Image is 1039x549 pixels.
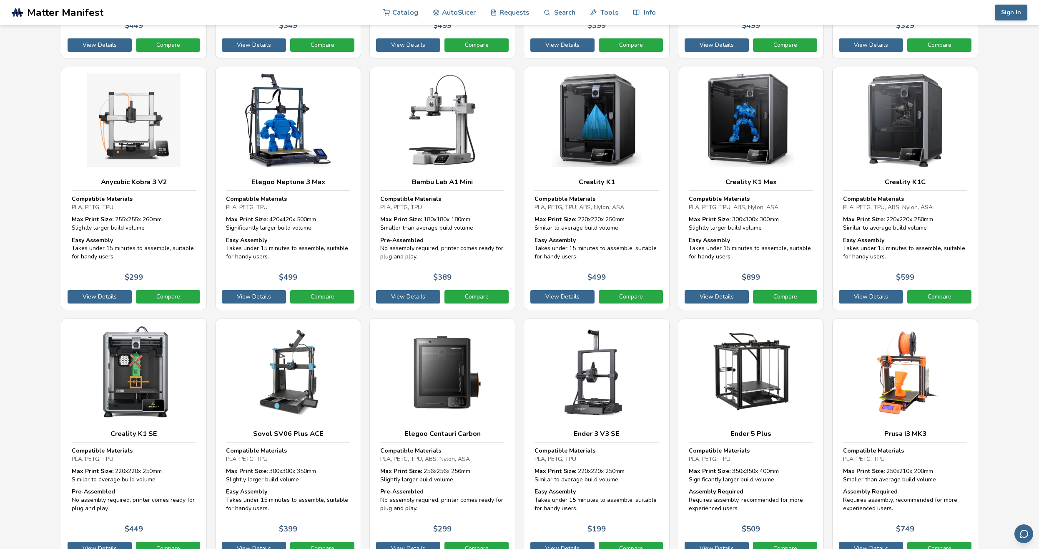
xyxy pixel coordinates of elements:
strong: Compatible Materials [843,195,904,203]
strong: Max Print Size: [380,467,422,475]
strong: Max Print Size: [535,215,576,223]
strong: Compatible Materials [380,447,441,455]
strong: Compatible Materials [72,447,133,455]
h3: Creality K1 [535,178,659,186]
span: Matter Manifest [27,7,103,18]
p: $ 509 [742,525,760,534]
strong: Compatible Materials [535,447,595,455]
button: Sign In [995,5,1027,20]
a: Bambu Lab A1 MiniCompatible MaterialsPLA, PETG, TPUMax Print Size: 180x180x 180mmSmaller than ave... [369,67,515,310]
span: PLA, PETG, TPU [72,455,113,463]
span: PLA, PETG, TPU [689,455,730,463]
a: View Details [68,38,132,52]
p: $ 499 [742,21,760,30]
a: Compare [136,38,200,52]
div: 350 x 350 x 400 mm Significantly larger build volume [689,467,813,483]
h3: Ender 5 Plus [689,430,813,438]
h3: Ender 3 V3 SE [535,430,659,438]
strong: Max Print Size: [535,467,576,475]
div: 256 x 256 x 256 mm Slightly larger build volume [380,467,504,483]
span: PLA, PETG, TPU [380,203,422,211]
span: PLA, PETG, TPU, ABS, Nylon, ASA [843,203,933,211]
p: $ 449 [125,21,143,30]
span: PLA, PETG, TPU [226,455,268,463]
div: No assembly required, printer comes ready for plug and play. [380,488,504,512]
button: Send feedback via email [1014,524,1033,543]
h3: Elegoo Neptune 3 Max [226,178,350,186]
strong: Max Print Size: [72,467,113,475]
strong: Compatible Materials [843,447,904,455]
div: Takes under 15 minutes to assemble, suitable for handy users. [689,236,813,261]
a: View Details [222,38,286,52]
h3: Creality K1C [843,178,967,186]
div: Requires assembly, recommended for more experienced users. [843,488,967,512]
div: Takes under 15 minutes to assemble, suitable for handy users. [535,236,659,261]
span: PLA, PETG, TPU [843,455,885,463]
strong: Easy Assembly [72,236,113,244]
a: View Details [839,38,903,52]
strong: Compatible Materials [689,447,750,455]
strong: Compatible Materials [380,195,441,203]
a: Anycubic Kobra 3 V2Compatible MaterialsPLA, PETG, TPUMax Print Size: 255x255x 260mmSlightly large... [61,67,207,310]
p: $ 399 [279,525,297,534]
a: View Details [685,38,749,52]
strong: Max Print Size: [689,467,730,475]
span: PLA, PETG, TPU [72,203,113,211]
a: Compare [753,38,817,52]
div: 420 x 420 x 500 mm Significantly larger build volume [226,215,350,232]
a: Creality K1 MaxCompatible MaterialsPLA, PETG, TPU, ABS, Nylon, ASAMax Print Size: 300x300x 300mmS... [678,67,824,310]
a: Compare [753,290,817,304]
div: No assembly required, printer comes ready for plug and play. [380,236,504,261]
a: Creality K1CCompatible MaterialsPLA, PETG, TPU, ABS, Nylon, ASAMax Print Size: 220x220x 250mmSimi... [832,67,978,310]
a: Compare [907,38,971,52]
strong: Easy Assembly [226,488,267,496]
p: $ 499 [587,273,606,282]
strong: Easy Assembly [689,236,730,244]
div: No assembly required, printer comes ready for plug and play. [72,488,196,512]
h3: Bambu Lab A1 Mini [380,178,504,186]
strong: Easy Assembly [535,236,576,244]
strong: Max Print Size: [380,215,422,223]
a: View Details [376,290,440,304]
div: 220 x 220 x 250 mm Similar to average build volume [72,467,196,483]
a: Compare [444,290,509,304]
strong: Pre-Assembled [72,488,115,496]
strong: Compatible Materials [535,195,595,203]
a: Compare [444,38,509,52]
div: 300 x 300 x 350 mm Slightly larger build volume [226,467,350,483]
span: PLA, PETG, TPU [535,455,576,463]
div: Takes under 15 minutes to assemble, suitable for handy users. [72,236,196,261]
h3: Anycubic Kobra 3 V2 [72,178,196,186]
p: $ 499 [279,273,297,282]
div: Requires assembly, recommended for more experienced users. [689,488,813,512]
strong: Compatible Materials [226,195,287,203]
span: PLA, PETG, TPU [226,203,268,211]
strong: Easy Assembly [226,236,267,244]
strong: Max Print Size: [843,215,885,223]
a: Compare [290,290,354,304]
strong: Compatible Materials [226,447,287,455]
p: $ 399 [587,21,606,30]
div: 220 x 220 x 250 mm Similar to average build volume [535,215,659,232]
strong: Pre-Assembled [380,236,424,244]
p: $ 599 [896,273,914,282]
div: 255 x 255 x 260 mm Slightly larger build volume [72,215,196,232]
h3: Prusa I3 MK3 [843,430,967,438]
p: $ 299 [125,273,143,282]
h3: Creality K1 Max [689,178,813,186]
div: 300 x 300 x 300 mm Slightly larger build volume [689,215,813,232]
p: $ 349 [279,21,297,30]
p: $ 499 [433,21,452,30]
strong: Max Print Size: [226,467,268,475]
a: View Details [376,38,440,52]
a: Elegoo Neptune 3 MaxCompatible MaterialsPLA, PETG, TPUMax Print Size: 420x420x 500mmSignificantly... [215,67,361,310]
a: Compare [599,290,663,304]
strong: Easy Assembly [843,236,884,244]
a: Compare [290,38,354,52]
strong: Compatible Materials [72,195,133,203]
a: View Details [530,38,595,52]
div: Takes under 15 minutes to assemble, suitable for handy users. [535,488,659,512]
div: Takes under 15 minutes to assemble, suitable for handy users. [226,236,350,261]
a: Compare [599,38,663,52]
p: $ 329 [896,21,914,30]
